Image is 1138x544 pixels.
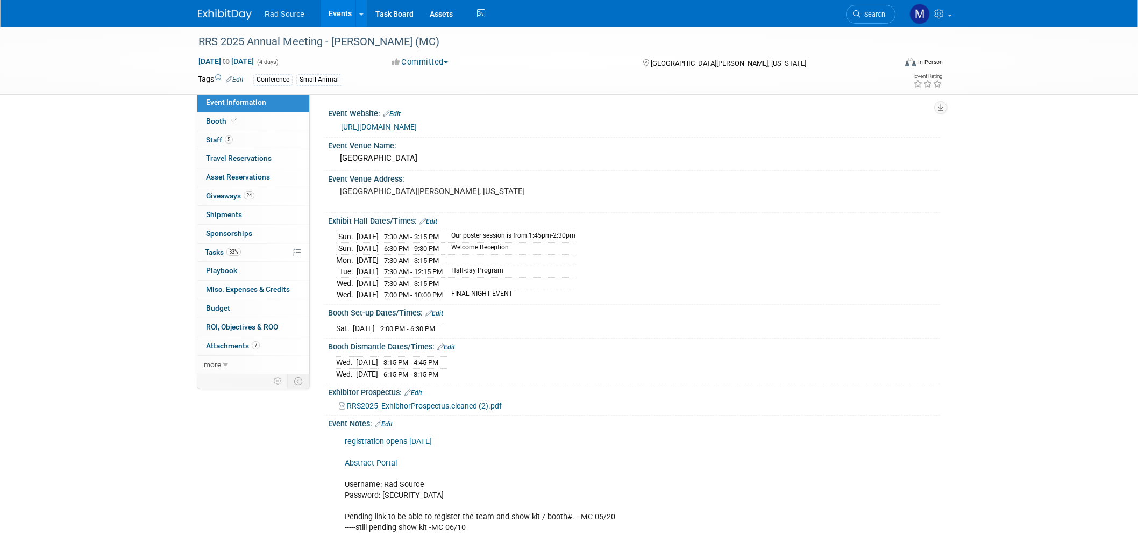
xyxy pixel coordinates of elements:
[375,420,393,428] a: Edit
[265,10,304,18] span: Rad Source
[384,256,439,264] span: 7:30 AM - 3:15 PM
[206,173,270,181] span: Asset Reservations
[206,154,272,162] span: Travel Reservations
[231,118,237,124] i: Booth reservation complete
[347,402,502,410] span: RRS2025_ExhibitorProspectus.cleaned (2).pdf
[206,98,266,106] span: Event Information
[197,244,309,262] a: Tasks33%
[425,310,443,317] a: Edit
[205,248,241,256] span: Tasks
[860,10,885,18] span: Search
[353,323,375,334] td: [DATE]
[253,74,293,85] div: Conference
[357,243,379,255] td: [DATE]
[226,248,241,256] span: 33%
[917,58,943,66] div: In-Person
[197,206,309,224] a: Shipments
[384,233,439,241] span: 7:30 AM - 3:15 PM
[846,5,895,24] a: Search
[336,277,357,289] td: Wed.
[357,289,379,300] td: [DATE]
[380,325,435,333] span: 2:00 PM - 6:30 PM
[288,374,310,388] td: Toggle Event Tabs
[336,243,357,255] td: Sun.
[384,280,439,288] span: 7:30 AM - 3:15 PM
[197,112,309,131] a: Booth
[269,374,288,388] td: Personalize Event Tab Strip
[384,268,443,276] span: 7:30 AM - 12:15 PM
[913,74,942,79] div: Event Rating
[197,131,309,149] a: Staff5
[197,225,309,243] a: Sponsorships
[384,245,439,253] span: 6:30 PM - 9:30 PM
[445,289,575,300] td: FINAL NIGHT EVENT
[445,231,575,243] td: Our poster session is from 1:45pm-2:30pm
[336,150,932,167] div: [GEOGRAPHIC_DATA]
[345,459,397,468] a: Abstract Portal
[226,76,244,83] a: Edit
[336,266,357,278] td: Tue.
[197,149,309,168] a: Travel Reservations
[383,370,438,378] span: 6:15 PM - 8:15 PM
[197,262,309,280] a: Playbook
[345,437,432,446] a: registration opens [DATE]
[357,266,379,278] td: [DATE]
[328,339,940,353] div: Booth Dismantle Dates/Times:
[206,229,252,238] span: Sponsorships
[206,285,290,294] span: Misc. Expenses & Credits
[221,57,231,66] span: to
[197,356,309,374] a: more
[356,357,378,369] td: [DATE]
[252,341,260,349] span: 7
[356,369,378,380] td: [DATE]
[197,281,309,299] a: Misc. Expenses & Credits
[328,305,940,319] div: Booth Set-up Dates/Times:
[357,231,379,243] td: [DATE]
[336,254,357,266] td: Mon.
[198,74,244,86] td: Tags
[206,304,230,312] span: Budget
[357,254,379,266] td: [DATE]
[206,191,254,200] span: Giveaways
[244,191,254,199] span: 24
[445,243,575,255] td: Welcome Reception
[905,58,916,66] img: Format-Inperson.png
[339,402,502,410] a: RRS2025_ExhibitorProspectus.cleaned (2).pdf
[204,360,221,369] span: more
[206,341,260,350] span: Attachments
[197,299,309,318] a: Budget
[328,416,940,430] div: Event Notes:
[195,32,879,52] div: RRS 2025 Annual Meeting - [PERSON_NAME] (MC)
[328,105,940,119] div: Event Website:
[388,56,452,68] button: Committed
[384,291,443,299] span: 7:00 PM - 10:00 PM
[336,289,357,300] td: Wed.
[341,123,417,131] a: [URL][DOMAIN_NAME]
[197,187,309,205] a: Giveaways24
[296,74,342,85] div: Small Animal
[206,210,242,219] span: Shipments
[832,56,943,72] div: Event Format
[357,277,379,289] td: [DATE]
[419,218,437,225] a: Edit
[336,323,353,334] td: Sat.
[225,135,233,144] span: 5
[206,266,237,275] span: Playbook
[651,59,806,67] span: [GEOGRAPHIC_DATA][PERSON_NAME], [US_STATE]
[256,59,279,66] span: (4 days)
[445,266,575,278] td: Half-day Program
[336,357,356,369] td: Wed.
[340,187,571,196] pre: [GEOGRAPHIC_DATA][PERSON_NAME], [US_STATE]
[909,4,930,24] img: Melissa Conboy
[404,389,422,397] a: Edit
[328,213,940,227] div: Exhibit Hall Dates/Times:
[197,318,309,337] a: ROI, Objectives & ROO
[336,231,357,243] td: Sun.
[197,94,309,112] a: Event Information
[206,117,239,125] span: Booth
[437,343,455,351] a: Edit
[197,337,309,355] a: Attachments7
[383,359,438,367] span: 3:15 PM - 4:45 PM
[198,56,254,66] span: [DATE] [DATE]
[328,171,940,184] div: Event Venue Address:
